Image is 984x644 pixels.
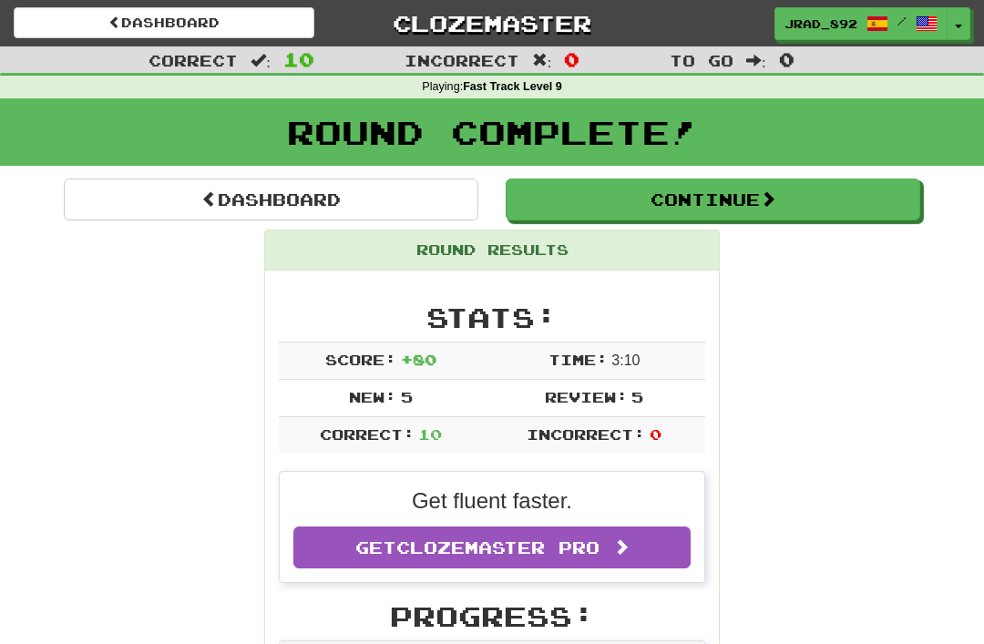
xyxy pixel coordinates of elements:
span: 3 : 10 [611,353,640,368]
span: jrad_892 [784,15,857,32]
span: Review: [545,388,628,405]
span: Time: [548,351,608,368]
span: : [746,53,766,68]
span: + 80 [401,351,436,368]
a: jrad_892 / [774,7,948,40]
div: Round Results [265,230,719,271]
span: Incorrect: [527,425,645,443]
span: / [897,15,907,27]
a: Clozemaster [342,7,642,39]
span: 5 [631,388,643,405]
span: Correct [149,51,238,69]
span: 0 [564,48,579,70]
h2: Stats: [279,302,705,332]
strong: Fast Track Level 9 [463,80,562,93]
span: 0 [779,48,794,70]
span: Correct: [320,425,415,443]
span: New: [349,388,396,405]
span: 10 [283,48,314,70]
span: : [532,53,552,68]
span: 10 [418,425,442,443]
span: Score: [325,351,396,368]
span: : [251,53,271,68]
span: 5 [401,388,413,405]
a: Dashboard [14,7,314,38]
button: Continue [506,179,920,220]
span: To go [670,51,733,69]
a: GetClozemaster Pro [293,526,691,568]
h1: Round Complete! [6,114,978,150]
span: 0 [650,425,661,443]
span: Incorrect [405,51,519,69]
span: Clozemaster Pro [396,537,600,557]
h2: Progress: [279,601,705,631]
p: Get fluent faster. [293,486,691,516]
a: Dashboard [64,179,478,220]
